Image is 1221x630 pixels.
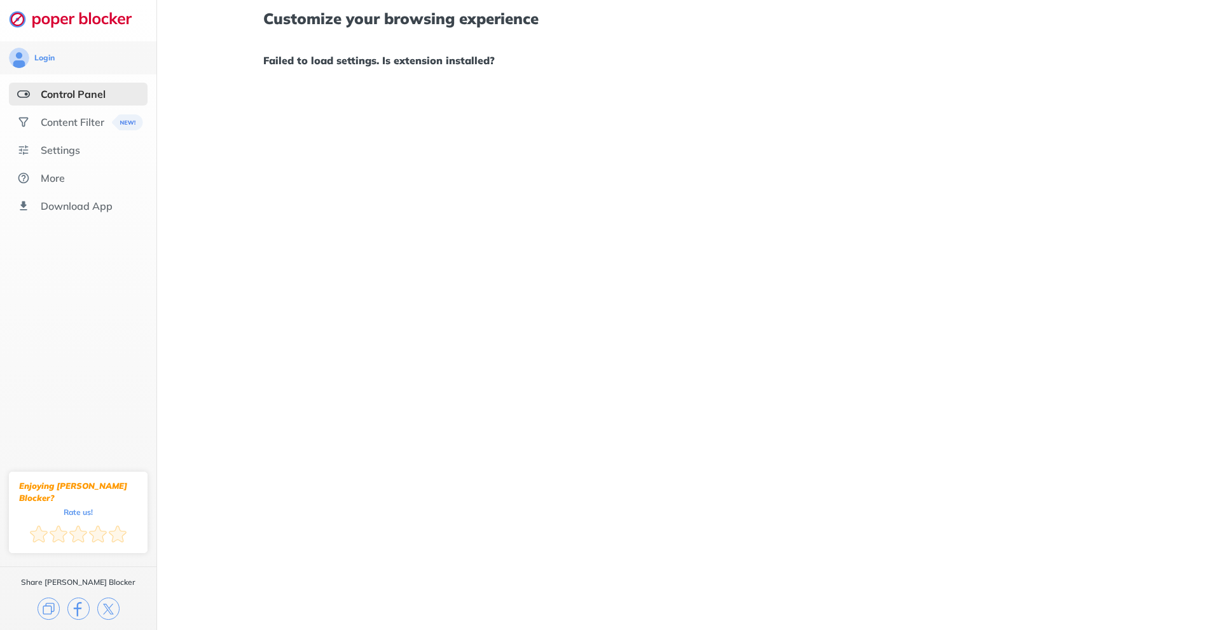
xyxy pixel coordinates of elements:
img: download-app.svg [17,200,30,212]
div: Rate us! [64,509,93,515]
img: menuBanner.svg [108,114,139,130]
div: Settings [41,144,80,156]
img: copy.svg [38,598,60,620]
div: Content Filter [41,116,104,128]
img: settings.svg [17,144,30,156]
div: Download App [41,200,113,212]
img: avatar.svg [9,48,29,68]
h1: Failed to load settings. Is extension installed? [263,52,1114,69]
h1: Customize your browsing experience [263,10,1114,27]
img: about.svg [17,172,30,184]
img: facebook.svg [67,598,90,620]
img: x.svg [97,598,120,620]
div: Enjoying [PERSON_NAME] Blocker? [19,480,137,504]
div: Share [PERSON_NAME] Blocker [21,577,135,587]
div: Control Panel [41,88,106,100]
img: logo-webpage.svg [9,10,146,28]
div: Login [34,53,55,63]
img: social.svg [17,116,30,128]
img: features-selected.svg [17,88,30,100]
div: More [41,172,65,184]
